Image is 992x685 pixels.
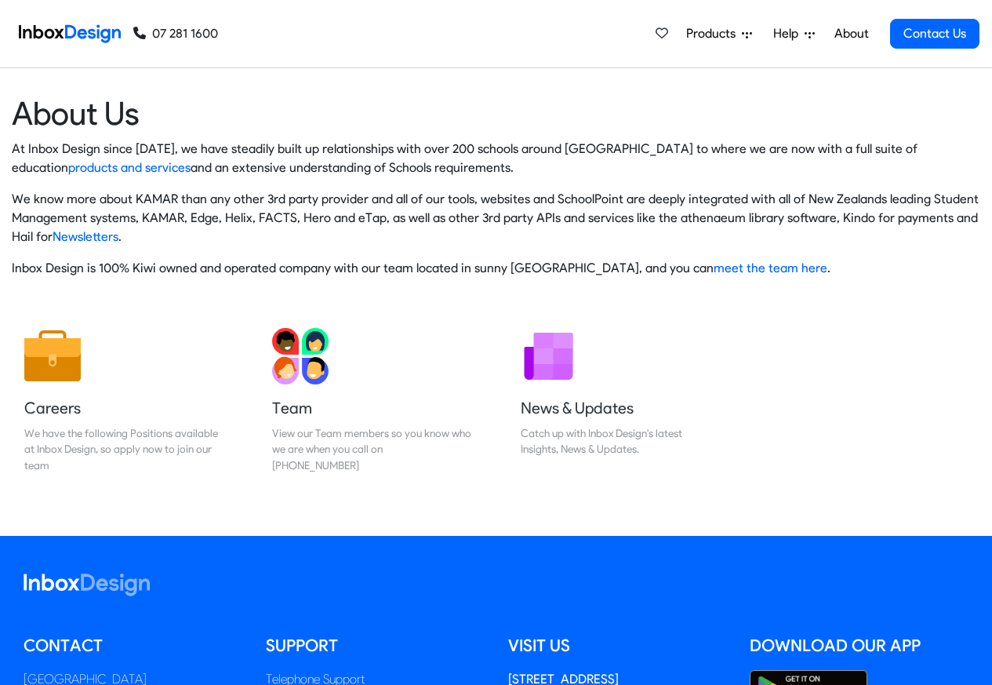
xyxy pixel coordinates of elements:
p: Inbox Design is 100% Kiwi owned and operated company with our team located in sunny [GEOGRAPHIC_D... [12,259,980,278]
a: About [830,18,873,49]
a: 07 281 1600 [133,24,218,43]
div: We have the following Positions available at Inbox Design, so apply now to join our team [24,425,223,473]
p: We know more about KAMAR than any other 3rd party provider and all of our tools, websites and Sch... [12,190,980,246]
div: Catch up with Inbox Design's latest Insights, News & Updates. [521,425,720,457]
h5: Careers [24,397,223,419]
img: 2022_01_13_icon_team.svg [272,328,329,384]
a: Help [767,18,821,49]
heading: About Us [12,93,980,133]
img: 2022_01_12_icon_newsletter.svg [521,328,577,384]
a: Newsletters [53,229,118,244]
a: products and services [68,160,191,175]
a: Team View our Team members so you know who we are when you call on [PHONE_NUMBER] [260,315,484,486]
a: Careers We have the following Positions available at Inbox Design, so apply now to join our team [12,315,236,486]
h5: Download our App [750,634,968,658]
h5: News & Updates [521,397,720,419]
a: meet the team here [714,261,827,275]
span: Products [686,24,742,43]
a: News & Updates Catch up with Inbox Design's latest Insights, News & Updates. [508,315,732,486]
a: Contact Us [890,19,979,49]
h5: Team [272,397,471,419]
h5: Visit us [508,634,727,658]
div: View our Team members so you know who we are when you call on [PHONE_NUMBER] [272,425,471,473]
img: 2022_01_13_icon_job.svg [24,328,81,384]
a: Products [680,18,758,49]
img: logo_inboxdesign_white.svg [24,574,150,596]
p: At Inbox Design since [DATE], we have steadily built up relationships with over 200 schools aroun... [12,140,980,177]
h5: Support [266,634,485,658]
span: Help [773,24,805,43]
h5: Contact [24,634,242,658]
